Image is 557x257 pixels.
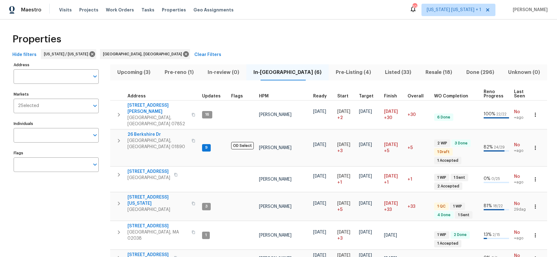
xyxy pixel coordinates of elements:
[337,115,343,121] span: + 2
[91,72,99,81] button: Open
[434,94,468,98] span: WO Completion
[484,112,495,116] span: 100 %
[384,201,398,206] span: [DATE]
[127,131,188,138] span: 26 Berkshire Dr
[514,180,531,185] span: ∞ ago
[337,230,350,234] span: [DATE]
[384,143,398,147] span: [DATE]
[161,68,197,77] span: Pre-reno (1)
[514,229,531,236] span: No
[408,146,413,150] span: +5
[359,94,379,98] div: Target renovation project end date
[337,148,343,154] span: + 3
[514,236,531,241] span: ∞ ago
[337,109,350,114] span: [DATE]
[162,7,186,13] span: Properties
[335,129,356,166] td: Project started 3 days late
[408,94,424,98] span: Overall
[435,175,449,180] span: 1 WIP
[337,179,342,186] span: + 1
[337,201,350,206] span: [DATE]
[44,51,91,57] span: [US_STATE] / [US_STATE]
[435,232,449,238] span: 1 WIP
[203,233,209,238] span: 1
[514,207,531,212] span: 29d ago
[127,94,146,98] span: Address
[127,138,188,150] span: [GEOGRAPHIC_DATA], [GEOGRAPHIC_DATA] 01890
[384,109,398,114] span: [DATE]
[451,232,469,238] span: 2 Done
[337,143,350,147] span: [DATE]
[484,177,490,181] span: 0 %
[203,145,210,150] span: 9
[91,160,99,169] button: Open
[382,167,405,192] td: Scheduled to finish 1 day(s) late
[194,51,221,59] span: Clear Filters
[484,233,492,237] span: 13 %
[359,94,373,98] span: Target
[408,204,415,209] span: +33
[127,115,188,127] span: [GEOGRAPHIC_DATA], [GEOGRAPHIC_DATA] 07852
[91,101,99,110] button: Open
[451,204,464,209] span: 1 WIP
[259,94,269,98] span: HPM
[405,100,432,129] td: 30 day(s) past target finish date
[514,90,525,98] span: Last Seen
[435,149,452,155] span: 1 Draft
[435,158,461,163] span: 1 Accepted
[259,233,291,238] span: [PERSON_NAME]
[250,68,325,77] span: In-[GEOGRAPHIC_DATA] (6)
[456,212,472,218] span: 1 Sent
[408,177,412,182] span: +1
[14,122,99,126] label: Individuals
[12,51,37,59] span: Hide filters
[12,36,61,42] span: Properties
[259,177,291,182] span: [PERSON_NAME]
[505,68,543,77] span: Unknown (0)
[435,184,462,189] span: 2 Accepted
[335,192,356,221] td: Project started 5 days late
[14,63,99,67] label: Address
[313,174,326,178] span: [DATE]
[193,7,234,13] span: Geo Assignments
[337,94,354,98] div: Actual renovation start date
[313,201,326,206] span: [DATE]
[59,7,72,13] span: Visits
[494,145,505,149] span: 24 / 29
[127,207,188,213] span: [GEOGRAPHIC_DATA]
[127,229,188,242] span: [GEOGRAPHIC_DATA], MA 02038
[359,174,372,178] span: [DATE]
[332,68,374,77] span: Pre-Listing (4)
[435,204,448,209] span: 1 QC
[382,129,405,166] td: Scheduled to finish 5 day(s) late
[259,146,291,150] span: [PERSON_NAME]
[359,143,372,147] span: [DATE]
[408,113,416,117] span: +30
[192,49,224,61] button: Clear Filters
[18,103,39,109] span: 2 Selected
[435,241,461,246] span: 1 Accepted
[405,167,432,192] td: 1 day(s) past target finish date
[514,142,531,148] span: No
[91,131,99,139] button: Open
[231,142,254,149] span: OD Select
[412,4,417,10] div: 10
[384,207,392,213] span: +33
[514,201,531,207] span: No
[21,7,41,13] span: Maestro
[10,49,39,61] button: Hide filters
[484,145,493,149] span: 82 %
[259,113,291,117] span: [PERSON_NAME]
[491,177,500,181] span: 0 / 25
[313,143,326,147] span: [DATE]
[384,94,403,98] div: Projected renovation finish date
[127,169,170,175] span: [STREET_ADDRESS]
[259,204,291,209] span: [PERSON_NAME]
[405,129,432,166] td: 5 day(s) past target finish date
[435,115,453,120] span: 6 Done
[203,204,210,209] span: 3
[384,148,389,154] span: +5
[337,94,348,98] span: Start
[452,141,470,146] span: 3 Done
[335,221,356,250] td: Project started 3 days late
